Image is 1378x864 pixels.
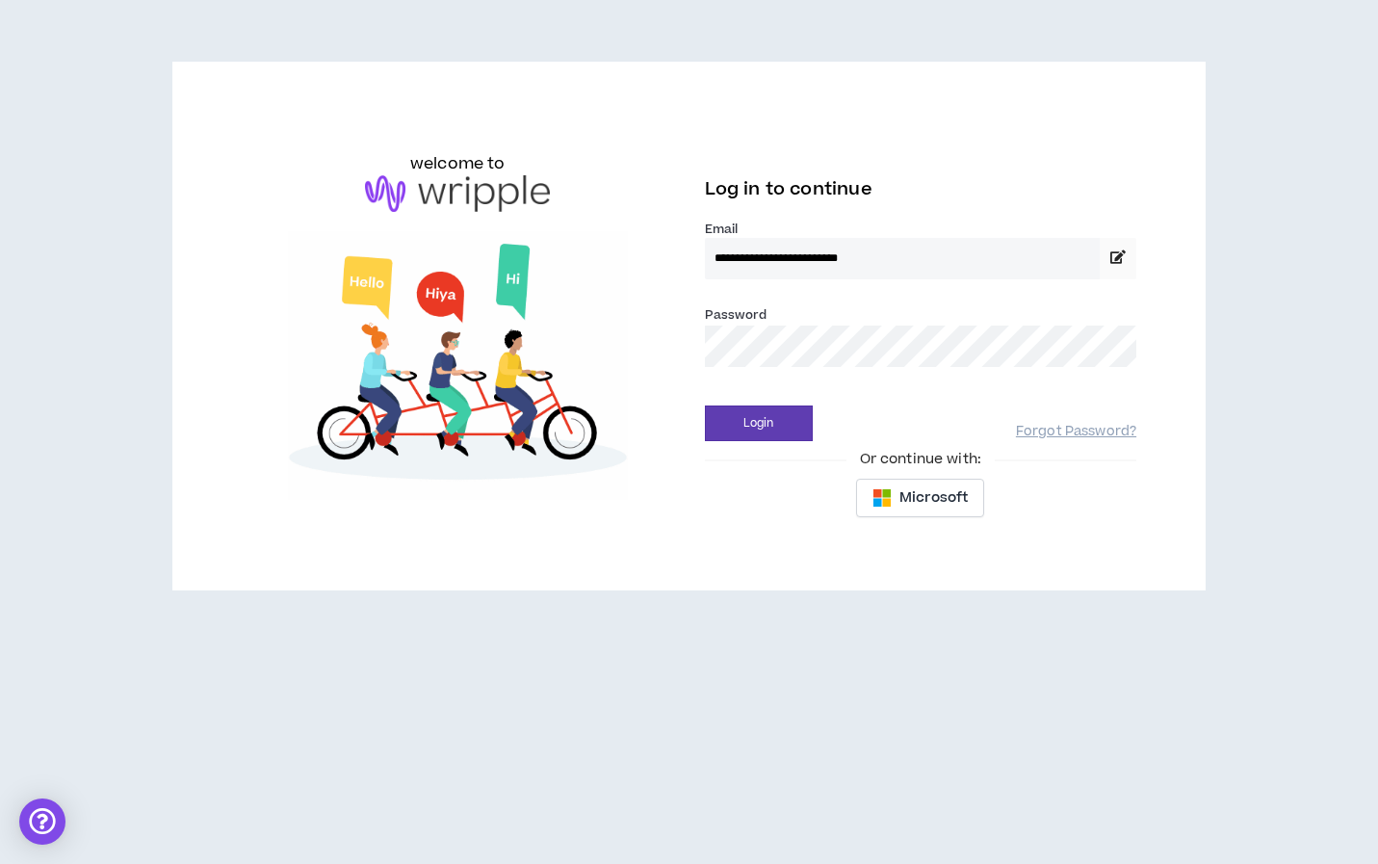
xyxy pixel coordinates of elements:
[705,306,767,324] label: Password
[242,231,674,500] img: Welcome to Wripple
[705,406,813,441] button: Login
[899,487,968,509] span: Microsoft
[365,175,550,212] img: logo-brand.png
[19,799,65,845] div: Open Intercom Messenger
[856,479,984,517] button: Microsoft
[705,221,1137,238] label: Email
[1016,423,1136,441] a: Forgot Password?
[705,177,872,201] span: Log in to continue
[846,449,995,470] span: Or continue with:
[410,152,506,175] h6: welcome to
